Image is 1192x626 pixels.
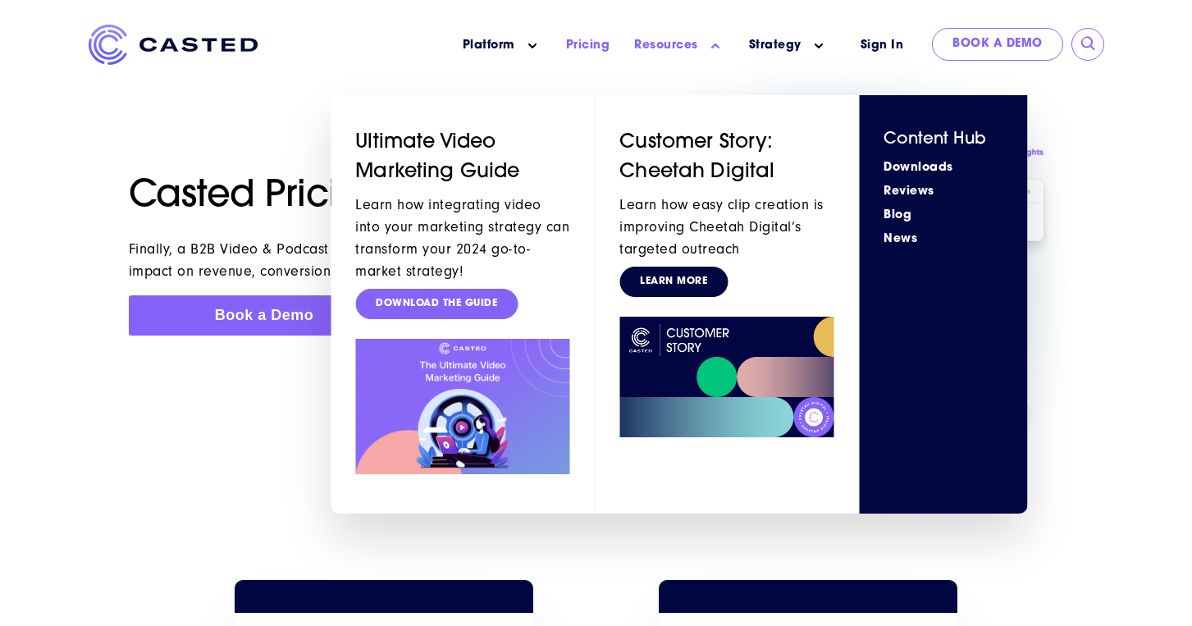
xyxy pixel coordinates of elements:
a: Platform [463,37,515,54]
a: Download the Guide [355,289,518,319]
a: Sign In [840,28,925,63]
a: Downloads [884,159,1002,176]
nav: Main menu [282,25,840,66]
a: Learn More [619,267,728,297]
img: Instagram post - 2 [355,339,569,474]
a: Strategy [749,37,802,54]
div: Finally, a B2B Video & Podcast Marketing Platform with a direct impact on revenue, conversions, a... [129,238,549,282]
h5: Ultimate Video Marketing Guide [355,128,569,187]
img: Casted _ Customer Story (Cheetah Digital)-01-1 [619,317,833,437]
a: Pricing [566,37,610,54]
p: Learn how integrating video into your marketing strategy can transform your 2024 go-to-market str... [355,194,569,282]
img: Casted_Logo_Horizontal_FullColor_PUR_BLUE [89,25,258,65]
input: Submit [1080,36,1097,53]
a: Book a Demo [129,295,400,336]
a: News [884,231,1002,248]
a: Content Hub [884,131,986,148]
a: Book a Demo [932,28,1063,61]
span: Book a Demo [215,307,314,323]
a: Blog [884,207,1002,224]
a: Reviews [884,183,1002,200]
h1: Casted Pricing [129,175,587,219]
p: Learn how easy clip creation is improving Cheetah Digital’s targeted outreach [619,194,833,260]
a: Resources [634,37,698,54]
h5: Customer Story: Cheetah Digital [619,128,833,187]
